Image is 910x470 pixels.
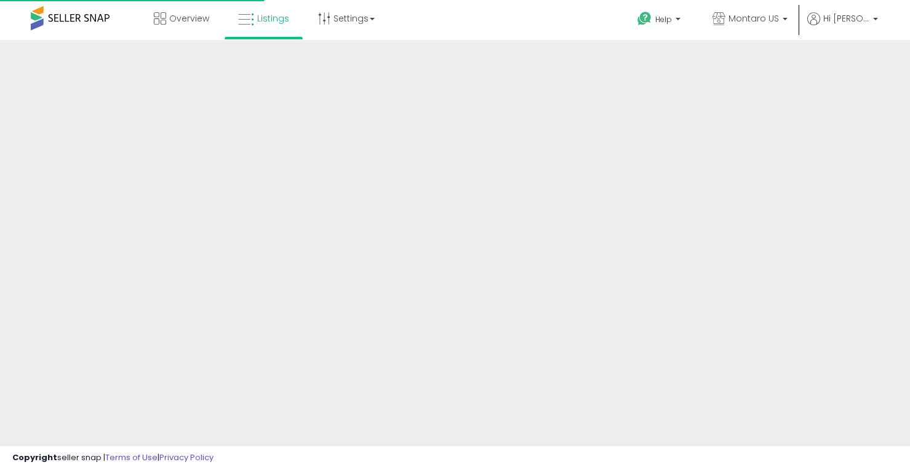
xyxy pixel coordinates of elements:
[728,12,779,25] span: Montaro US
[12,452,57,463] strong: Copyright
[807,12,878,40] a: Hi [PERSON_NAME]
[12,452,214,464] div: seller snap | |
[823,12,869,25] span: Hi [PERSON_NAME]
[637,11,652,26] i: Get Help
[159,452,214,463] a: Privacy Policy
[105,452,158,463] a: Terms of Use
[169,12,209,25] span: Overview
[628,2,693,40] a: Help
[257,12,289,25] span: Listings
[655,14,672,25] span: Help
